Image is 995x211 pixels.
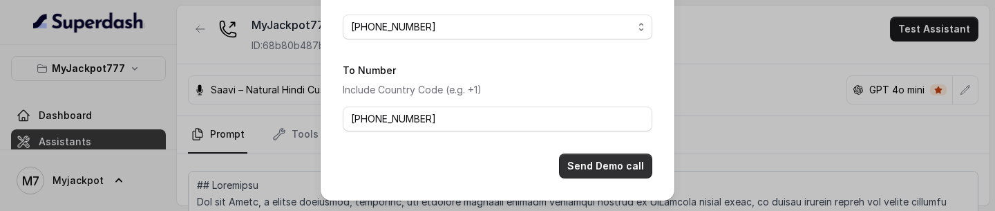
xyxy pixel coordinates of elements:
[343,15,652,39] button: [PHONE_NUMBER]
[343,64,396,76] label: To Number
[343,82,652,98] p: Include Country Code (e.g. +1)
[343,107,652,131] input: +1123456789
[351,19,633,35] span: [PHONE_NUMBER]
[559,154,652,178] button: Send Demo call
